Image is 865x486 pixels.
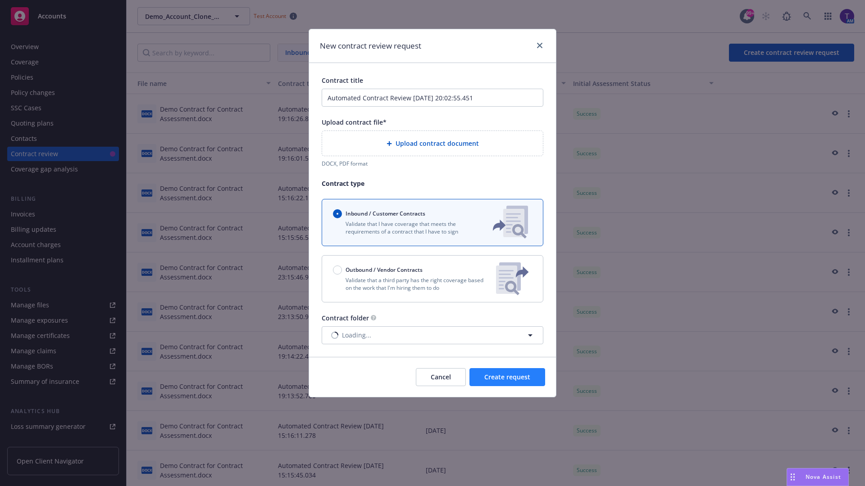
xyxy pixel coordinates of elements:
[787,468,849,486] button: Nova Assist
[322,160,543,167] div: DOCX, PDF format
[322,130,543,156] div: Upload contract document
[322,118,387,126] span: Upload contract file*
[396,139,479,148] span: Upload contract document
[333,209,342,218] input: Inbound / Customer Contracts
[322,179,543,188] p: Contract type
[333,265,342,274] input: Outbound / Vendor Contracts
[346,210,425,217] span: Inbound / Customer Contracts
[484,373,530,381] span: Create request
[416,368,466,386] button: Cancel
[322,89,543,107] input: Enter a title for this contract
[469,368,545,386] button: Create request
[322,326,543,344] button: Loading...
[322,314,369,322] span: Contract folder
[333,276,489,292] p: Validate that a third party has the right coverage based on the work that I'm hiring them to do
[346,266,423,274] span: Outbound / Vendor Contracts
[534,40,545,51] a: close
[342,330,371,340] span: Loading...
[431,373,451,381] span: Cancel
[320,40,421,52] h1: New contract review request
[806,473,841,481] span: Nova Assist
[322,255,543,302] button: Outbound / Vendor ContractsValidate that a third party has the right coverage based on the work t...
[322,76,363,85] span: Contract title
[333,220,478,235] p: Validate that I have coverage that meets the requirements of a contract that I have to sign
[322,199,543,246] button: Inbound / Customer ContractsValidate that I have coverage that meets the requirements of a contra...
[787,468,798,486] div: Drag to move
